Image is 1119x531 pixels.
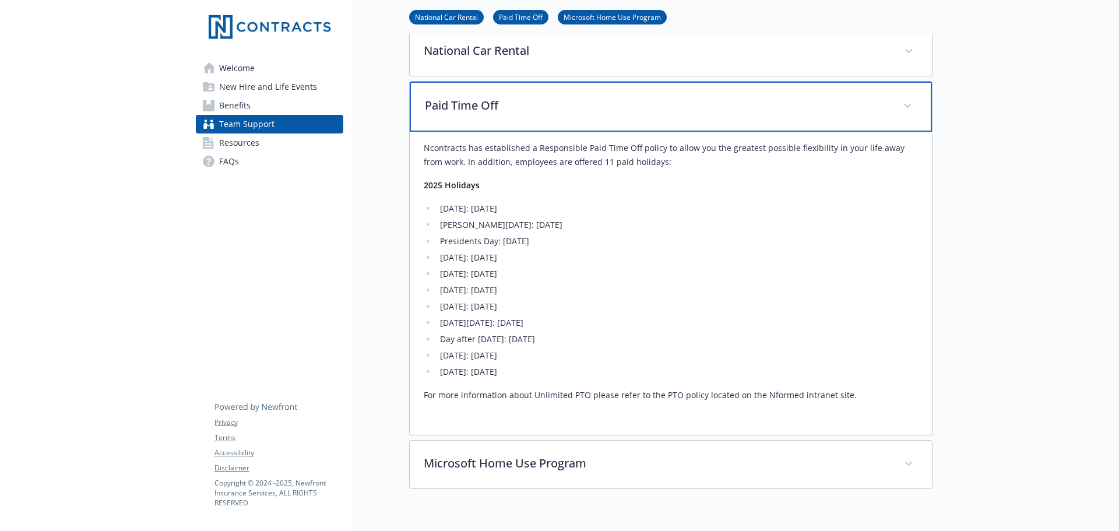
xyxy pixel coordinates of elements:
[214,463,343,473] a: Disclaimer
[437,267,918,281] li: [DATE]: [DATE]
[219,115,275,133] span: Team Support
[196,152,343,171] a: FAQs
[219,59,255,78] span: Welcome
[214,448,343,458] a: Accessibility
[493,11,548,22] a: Paid Time Off
[214,478,343,508] p: Copyright © 2024 - 2025 , Newfront Insurance Services, ALL RIGHTS RESERVED
[437,316,918,330] li: [DATE][DATE]: [DATE]
[437,300,918,314] li: [DATE]: [DATE]
[437,218,918,232] li: [PERSON_NAME][DATE]: [DATE]
[437,332,918,346] li: Day after [DATE]: [DATE]
[437,349,918,363] li: [DATE]: [DATE]
[437,251,918,265] li: [DATE]: [DATE]
[219,152,239,171] span: FAQs
[219,78,317,96] span: New Hire and Life Events
[410,28,932,76] div: National Car Rental
[424,388,918,402] p: For more information about Unlimited PTO please refer to the PTO policy located on the Nformed in...
[214,432,343,443] a: Terms
[214,417,343,428] a: Privacy
[196,133,343,152] a: Resources
[437,202,918,216] li: [DATE]: [DATE]
[410,82,932,132] div: Paid Time Off
[410,441,932,488] div: Microsoft Home Use Program
[196,115,343,133] a: Team Support
[196,78,343,96] a: New Hire and Life Events
[425,97,889,114] p: Paid Time Off
[424,180,480,191] strong: 2025 Holidays
[558,11,667,22] a: Microsoft Home Use Program
[219,133,259,152] span: Resources
[196,59,343,78] a: Welcome
[409,11,484,22] a: National Car Rental
[219,96,251,115] span: Benefits
[424,455,890,472] p: Microsoft Home Use Program
[424,42,890,59] p: National Car Rental
[196,96,343,115] a: Benefits
[410,132,932,435] div: Paid Time Off
[437,234,918,248] li: Presidents Day: [DATE]
[424,141,918,169] p: Ncontracts has established a Responsible Paid Time Off policy to allow you the greatest possible ...
[437,365,918,379] li: [DATE]: [DATE]
[437,283,918,297] li: [DATE]: [DATE]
